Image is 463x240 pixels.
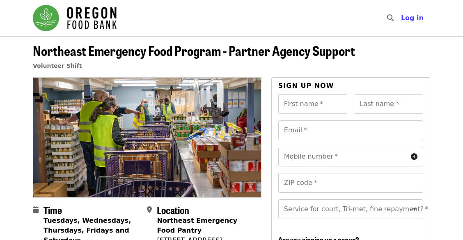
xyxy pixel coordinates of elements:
[409,203,420,215] button: Open
[33,78,261,197] img: Northeast Emergency Food Program - Partner Agency Support organized by Oregon Food Bank
[278,94,348,114] input: First name
[278,82,334,90] span: Sign up now
[401,14,424,22] span: Log in
[157,203,189,217] span: Location
[399,8,405,28] input: Search
[157,217,237,234] strong: Northeast Emergency Food Pantry
[394,10,430,26] button: Log in
[33,62,82,69] a: Volunteer Shift
[354,94,423,114] input: Last name
[147,206,152,214] i: map-marker-alt icon
[411,153,417,161] i: circle-info icon
[278,120,423,140] input: Email
[278,173,423,193] input: ZIP code
[33,5,117,31] img: Oregon Food Bank - Home
[387,14,394,22] i: search icon
[33,41,355,60] span: Northeast Emergency Food Program - Partner Agency Support
[33,206,39,214] i: calendar icon
[44,203,62,217] span: Time
[278,147,408,166] input: Mobile number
